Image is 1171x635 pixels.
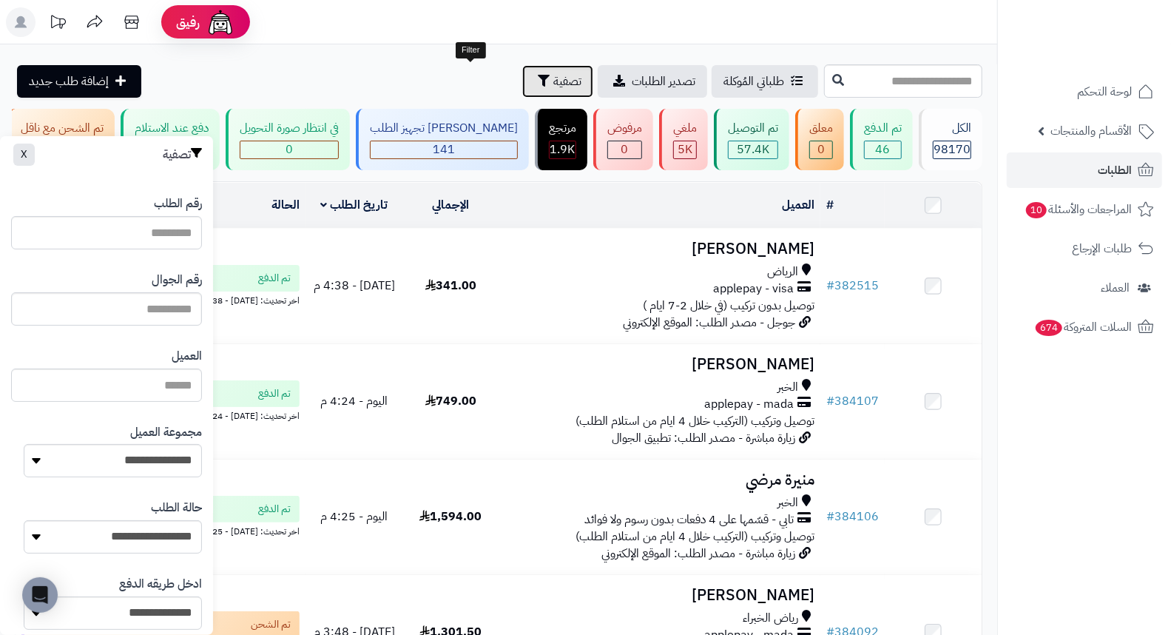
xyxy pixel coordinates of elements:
span: رياض الخبراء [743,610,798,627]
span: جوجل - مصدر الطلب: الموقع الإلكتروني [623,314,795,332]
label: حالة الطلب [151,500,202,517]
span: applepay - mada [704,396,794,413]
span: تابي - قسّمها على 4 دفعات بدون رسوم ولا فوائد [584,511,794,528]
span: applepay - visa [713,280,794,298]
span: 10 [1025,201,1048,219]
div: 5030 [674,141,696,158]
a: #384106 [826,508,879,525]
a: طلباتي المُوكلة [712,65,818,98]
label: رقم الجوال [152,272,202,289]
a: تصدير الطلبات [598,65,707,98]
span: زيارة مباشرة - مصدر الطلب: تطبيق الجوال [612,429,795,447]
div: تم الدفع [864,120,902,137]
a: دفع عند الاستلام 0 [118,109,223,170]
span: العملاء [1101,278,1130,298]
a: طلبات الإرجاع [1007,231,1162,266]
a: مرفوض 0 [590,109,656,170]
a: تم الدفع 46 [847,109,916,170]
label: العميل [172,348,202,365]
div: مرتجع [549,120,576,137]
span: تصدير الطلبات [632,73,695,90]
div: 57400 [729,141,777,158]
span: رفيق [176,13,200,31]
a: إضافة طلب جديد [17,65,141,98]
span: 674 [1034,319,1064,337]
a: في انتظار صورة التحويل 0 [223,109,353,170]
span: [DATE] - 4:38 م [314,277,395,295]
span: X [21,147,27,162]
div: دفع عند الاستلام [135,120,209,137]
a: معلق 0 [792,109,847,170]
a: لوحة التحكم [1007,74,1162,110]
a: ملغي 5K [656,109,711,170]
h3: [PERSON_NAME] [505,241,815,258]
div: 0 [608,141,641,158]
div: تم التوصيل [728,120,778,137]
span: 1.9K [550,141,576,158]
span: 0 [286,141,293,158]
span: السلات المتروكة [1034,317,1132,337]
button: تصفية [522,65,593,98]
img: ai-face.png [206,7,235,37]
h3: [PERSON_NAME] [505,587,815,604]
a: المراجعات والأسئلة10 [1007,192,1162,227]
div: ملغي [673,120,697,137]
a: الحالة [271,196,300,214]
a: #384107 [826,392,879,410]
span: الأقسام والمنتجات [1050,121,1132,141]
a: الطلبات [1007,152,1162,188]
div: في انتظار صورة التحويل [240,120,339,137]
h3: تصفية [163,147,202,162]
span: تم الدفع [258,502,291,517]
span: توصيل وتركيب (التركيب خلال 4 ايام من استلام الطلب) [576,528,814,545]
span: # [826,508,834,525]
label: ادخل طريقه الدفع [119,576,202,593]
a: تم الشحن مع ناقل 7.2K [4,109,118,170]
a: تحديثات المنصة [39,7,76,41]
span: 57.4K [737,141,769,158]
a: العميل [782,196,814,214]
span: 5K [678,141,692,158]
span: 749.00 [425,392,476,410]
span: الطلبات [1098,160,1132,181]
div: 0 [810,141,832,158]
div: 0 [240,141,338,158]
span: طلباتي المُوكلة [723,73,784,90]
a: # [826,196,834,214]
div: الكل [933,120,971,137]
span: تم الدفع [258,271,291,286]
span: # [826,392,834,410]
span: تصفية [553,73,581,90]
span: 98170 [934,141,971,158]
a: #382515 [826,277,879,295]
h3: منيرة مرضي [505,471,815,488]
div: 1872 [550,141,576,158]
div: [PERSON_NAME] تجهيز الطلب [370,120,518,137]
span: اليوم - 4:24 م [320,392,388,410]
a: الإجمالي [432,196,469,214]
div: مرفوض [607,120,642,137]
span: 141 [433,141,455,158]
span: تم الدفع [258,386,291,401]
span: الخبر [777,379,798,396]
span: الرياض [767,263,798,280]
label: رقم الطلب [154,195,202,212]
div: 46 [865,141,901,158]
a: السلات المتروكة674 [1007,309,1162,345]
div: معلق [809,120,833,137]
span: 0 [621,141,629,158]
img: logo-2.png [1070,14,1157,45]
div: تم الشحن مع ناقل [21,120,104,137]
div: Open Intercom Messenger [22,577,58,613]
a: العملاء [1007,270,1162,306]
span: 1,594.00 [419,508,482,525]
div: 141 [371,141,517,158]
a: [PERSON_NAME] تجهيز الطلب 141 [353,109,532,170]
span: توصيل بدون تركيب (في خلال 2-7 ايام ) [643,297,814,315]
span: المراجعات والأسئلة [1025,199,1132,220]
span: 0 [817,141,825,158]
a: مرتجع 1.9K [532,109,590,170]
span: لوحة التحكم [1077,81,1132,102]
label: مجموعة العميل [130,424,202,441]
a: الكل98170 [916,109,985,170]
